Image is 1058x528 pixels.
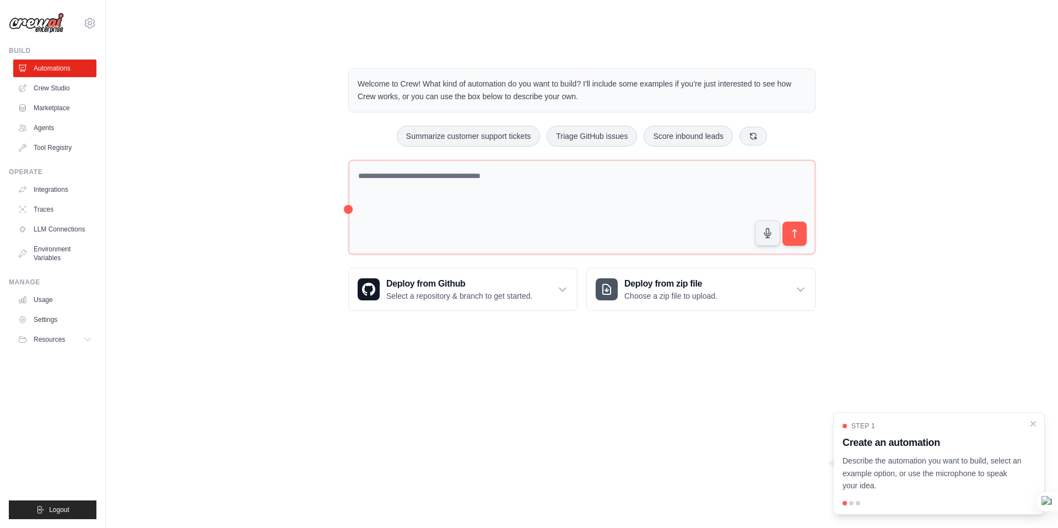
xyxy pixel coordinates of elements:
button: Score inbound leads [644,126,733,147]
h3: Deploy from zip file [624,277,717,290]
a: Environment Variables [13,240,96,267]
a: Automations [13,60,96,77]
p: Welcome to Crew! What kind of automation do you want to build? I'll include some examples if you'... [358,78,806,103]
p: Describe the automation you want to build, select an example option, or use the microphone to spe... [843,455,1022,492]
button: Summarize customer support tickets [397,126,540,147]
span: Logout [49,505,69,514]
a: Usage [13,291,96,309]
span: Step 1 [851,422,875,430]
p: Select a repository & branch to get started. [386,290,532,301]
button: Close walkthrough [1029,419,1038,428]
span: Resources [34,335,65,344]
a: Integrations [13,181,96,198]
div: Operate [9,168,96,176]
button: Triage GitHub issues [547,126,637,147]
a: Agents [13,119,96,137]
a: Traces [13,201,96,218]
a: Marketplace [13,99,96,117]
iframe: Chat Widget [1003,475,1058,528]
h3: Create an automation [843,435,1022,450]
img: Logo [9,13,64,34]
div: Build [9,46,96,55]
a: Crew Studio [13,79,96,97]
a: Settings [13,311,96,328]
div: Manage [9,278,96,287]
button: Logout [9,500,96,519]
button: Resources [13,331,96,348]
h3: Deploy from Github [386,277,532,290]
p: Choose a zip file to upload. [624,290,717,301]
a: Tool Registry [13,139,96,157]
a: LLM Connections [13,220,96,238]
